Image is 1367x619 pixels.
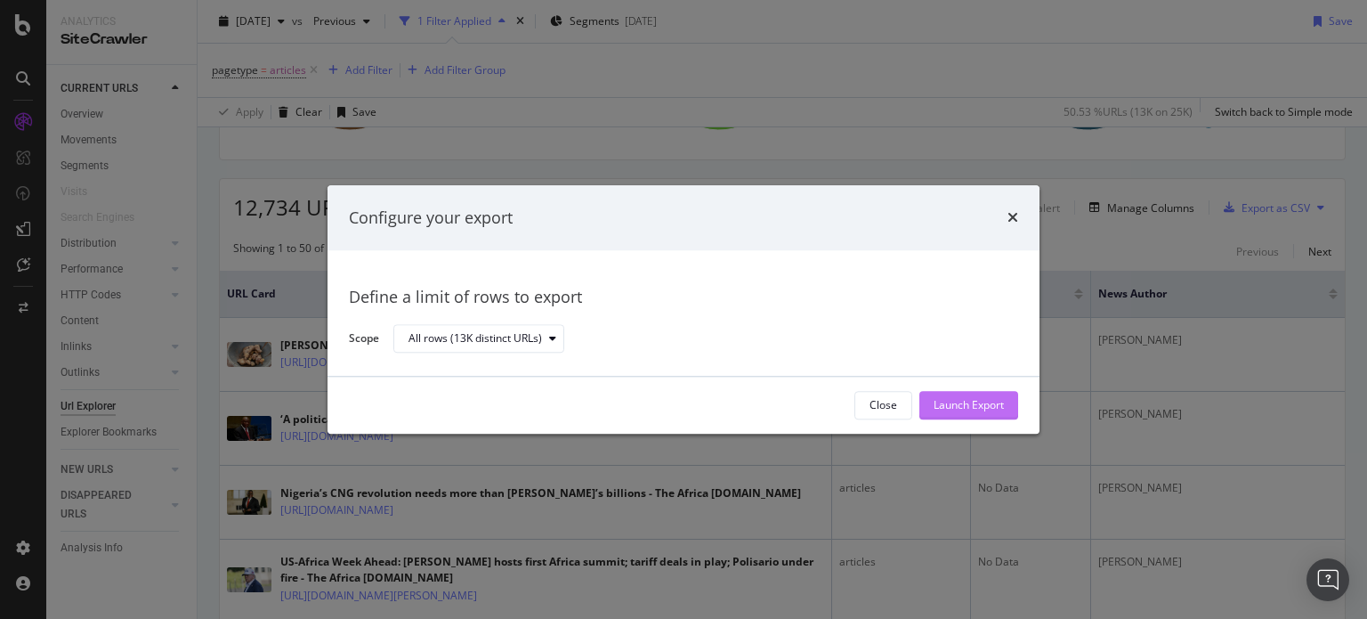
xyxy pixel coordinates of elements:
[328,185,1039,434] div: modal
[393,325,564,354] button: All rows (13K distinct URLs)
[408,334,542,345] div: All rows (13K distinct URLs)
[934,398,1004,413] div: Launch Export
[1306,558,1349,601] div: Open Intercom Messenger
[870,398,897,413] div: Close
[919,391,1018,419] button: Launch Export
[854,391,912,419] button: Close
[349,330,379,350] label: Scope
[349,287,1018,310] div: Define a limit of rows to export
[1007,207,1018,230] div: times
[349,207,513,230] div: Configure your export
